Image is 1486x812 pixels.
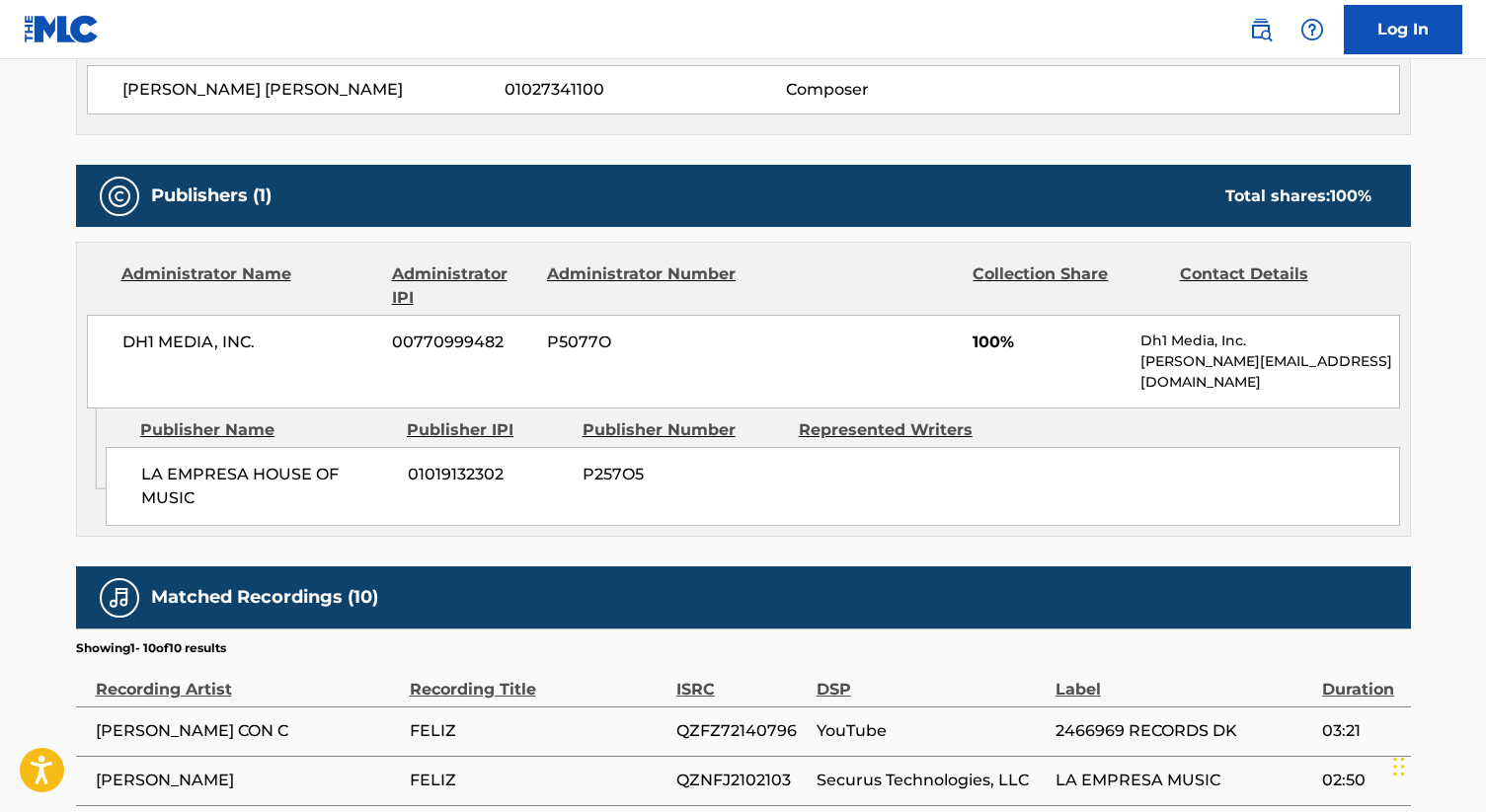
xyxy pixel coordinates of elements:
[676,769,807,792] span: QZNFJ2102103
[392,262,532,310] div: Administrator IPI
[151,586,378,609] h5: Matched Recordings (10)
[1249,18,1273,41] img: search
[1225,185,1371,208] div: Total shares:
[121,262,377,310] div: Administrator Name
[547,262,739,310] div: Administrator Number
[799,418,1000,442] div: Represented Writers
[1322,719,1400,743] span: 03:21
[583,463,784,486] span: P257O5
[1140,351,1398,393] p: [PERSON_NAME][EMAIL_ADDRESS][DOMAIN_NAME]
[392,331,532,354] span: 00770999482
[583,418,784,442] div: Publisher Number
[676,719,807,743] span: QZFZ72140796
[817,719,1046,743] span: YouTube
[407,418,568,442] div: Publisher IPI
[1322,657,1400,701] div: Duration
[1387,717,1486,812] iframe: Chat Widget
[410,719,666,743] span: FELIZ
[408,463,568,486] span: 01019132302
[24,15,100,43] img: MLC Logo
[547,331,739,354] span: P5077O
[151,185,272,207] h5: Publishers (1)
[1241,10,1281,49] a: Public Search
[1330,186,1371,205] span: 100 %
[1180,262,1371,310] div: Contact Details
[973,262,1164,310] div: Collection Share
[122,331,378,354] span: DH1 MEDIA, INC.
[96,657,400,701] div: Recording Artist
[505,78,785,102] span: 01027341100
[96,769,400,792] span: [PERSON_NAME]
[141,463,393,510] span: LA EMPRESA HOUSE OF MUSIC
[122,78,506,102] span: [PERSON_NAME] [PERSON_NAME]
[108,185,131,208] img: Publishers
[1056,719,1312,743] span: 2466969 RECORDS DK
[1056,769,1312,792] span: LA EMPRESA MUSIC
[108,586,131,610] img: Matched Recordings
[140,418,392,442] div: Publisher Name
[817,657,1046,701] div: DSP
[1056,657,1312,701] div: Label
[676,657,807,701] div: ISRC
[786,78,1042,102] span: Composer
[817,769,1046,792] span: Securus Technologies, LLC
[1322,769,1400,792] span: 02:50
[410,769,666,792] span: FELIZ
[1344,5,1462,54] a: Log In
[1292,10,1332,49] div: Help
[76,639,226,657] p: Showing 1 - 10 of 10 results
[96,719,400,743] span: [PERSON_NAME] CON C
[1393,737,1405,796] div: Drag
[1140,331,1398,351] p: Dh1 Media, Inc.
[410,657,666,701] div: Recording Title
[1300,18,1324,41] img: help
[973,331,1126,354] span: 100%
